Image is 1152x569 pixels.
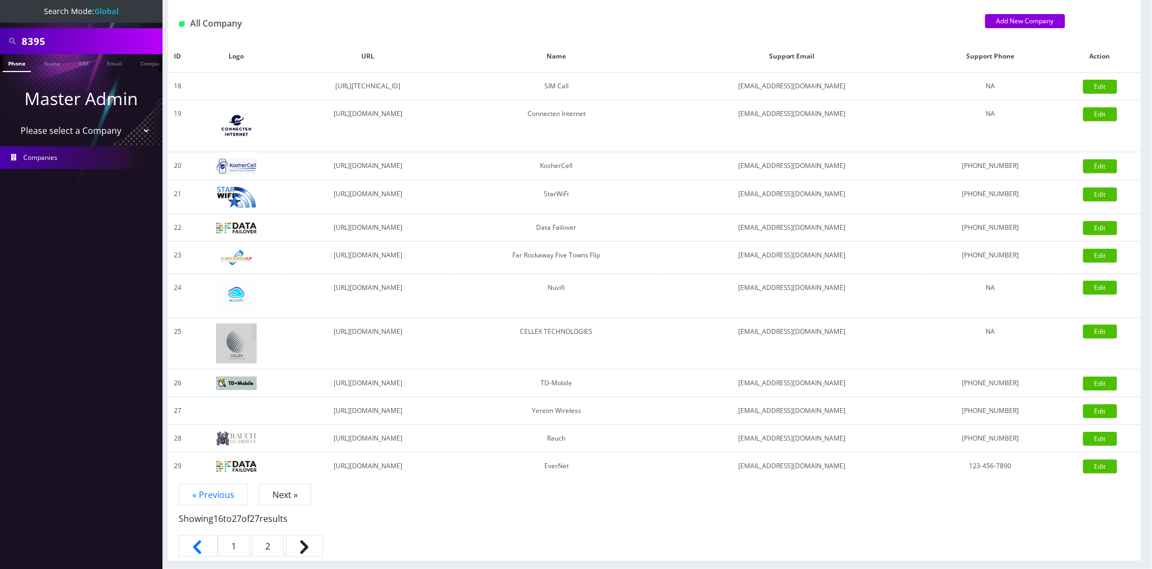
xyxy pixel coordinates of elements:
th: Logo [187,41,285,73]
img: Data Failover [216,223,257,234]
input: Search All Companies [22,31,160,51]
td: Rauch [451,424,662,452]
img: All Company [179,21,185,27]
img: TD-Mobile [216,377,257,391]
img: Far Rockaway Five Towns Flip [216,247,257,268]
td: [EMAIL_ADDRESS][DOMAIN_NAME] [662,100,922,152]
td: [EMAIL_ADDRESS][DOMAIN_NAME] [662,73,922,100]
td: [EMAIL_ADDRESS][DOMAIN_NAME] [662,397,922,424]
a: Email [101,54,127,71]
th: ID [168,41,187,73]
td: [EMAIL_ADDRESS][DOMAIN_NAME] [662,180,922,214]
a: Edit [1083,325,1117,339]
a: Company [135,54,171,71]
td: [URL][DOMAIN_NAME] [285,318,451,369]
td: [PHONE_NUMBER] [922,152,1059,180]
td: SIM Call [451,73,662,100]
img: Connecten Internet [216,106,257,146]
td: [EMAIL_ADDRESS][DOMAIN_NAME] [662,369,922,397]
td: StarWiFi [451,180,662,214]
a: Edit [1083,107,1117,121]
td: CELLEX TECHNOLOGIES [451,318,662,369]
td: [EMAIL_ADDRESS][DOMAIN_NAME] [662,424,922,452]
td: NA [922,274,1059,318]
th: URL [285,41,451,73]
td: 28 [168,424,187,452]
td: 29 [168,452,187,480]
a: Edit [1083,432,1117,446]
a: Edit [1083,221,1117,235]
td: [URL][DOMAIN_NAME] [285,242,451,274]
img: Nuvifi [216,280,257,312]
a: Edit [1083,281,1117,295]
td: 18 [168,73,187,100]
a: Edit [1083,187,1117,202]
td: EverNet [451,452,662,480]
td: [PHONE_NUMBER] [922,397,1059,424]
td: 25 [168,318,187,369]
a: Edit [1083,249,1117,263]
a: &laquo; Previous [179,535,218,557]
span: Search Mode: [44,6,119,16]
td: 22 [168,214,187,242]
img: KosherCell [216,158,257,174]
td: [URL][DOMAIN_NAME] [285,452,451,480]
td: [URL][DOMAIN_NAME] [285,100,451,152]
td: 24 [168,274,187,318]
span: 27 [250,513,259,525]
td: [EMAIL_ADDRESS][DOMAIN_NAME] [662,242,922,274]
td: [URL][DOMAIN_NAME] [285,152,451,180]
td: [PHONE_NUMBER] [922,180,1059,214]
nav: Pagination Navigation [179,488,1130,561]
a: Edit [1083,377,1117,391]
img: Rauch [216,431,257,447]
td: Connecten Internet [451,100,662,152]
td: [EMAIL_ADDRESS][DOMAIN_NAME] [662,152,922,180]
img: StarWiFi [216,186,257,209]
td: TD-Mobile [451,369,662,397]
td: 21 [168,180,187,214]
nav: Page navigation example [168,488,1141,561]
td: [URL][DOMAIN_NAME] [285,214,451,242]
td: 20 [168,152,187,180]
span: Next &raquo; [286,535,323,557]
td: Data Failover [451,214,662,242]
strong: Global [94,6,119,16]
td: NA [922,318,1059,369]
a: Phone [3,54,31,72]
a: Name [38,54,66,71]
td: [URL][DOMAIN_NAME] [285,274,451,318]
a: « Previous [179,484,248,506]
td: 19 [168,100,187,152]
a: SIM [73,54,94,71]
td: [URL][DOMAIN_NAME] [285,397,451,424]
td: [EMAIL_ADDRESS][DOMAIN_NAME] [662,318,922,369]
td: [PHONE_NUMBER] [922,369,1059,397]
td: Yereim Wireless [451,397,662,424]
a: Edit [1083,80,1117,94]
td: 26 [168,369,187,397]
th: Support Phone [922,41,1059,73]
span: Next » [259,484,311,506]
td: Nuvifi [451,274,662,318]
td: NA [922,73,1059,100]
td: [PHONE_NUMBER] [922,214,1059,242]
span: 2 [252,535,284,557]
td: [PHONE_NUMBER] [922,424,1059,452]
a: Add New Company [985,14,1065,28]
h1: All Company [179,18,969,29]
a: Edit [1083,159,1117,173]
td: [URL][DOMAIN_NAME] [285,180,451,214]
td: [PHONE_NUMBER] [922,242,1059,274]
td: [EMAIL_ADDRESS][DOMAIN_NAME] [662,452,922,480]
td: NA [922,100,1059,152]
span: Companies [24,153,58,162]
td: [EMAIL_ADDRESS][DOMAIN_NAME] [662,274,922,318]
td: Far Rockaway Five Towns Flip [451,242,662,274]
td: [URL][DOMAIN_NAME] [285,369,451,397]
span: 27 [232,513,242,525]
th: Action [1059,41,1141,73]
p: Showing to of results [179,501,1130,525]
a: Edit [1083,404,1117,418]
a: Edit [1083,460,1117,474]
